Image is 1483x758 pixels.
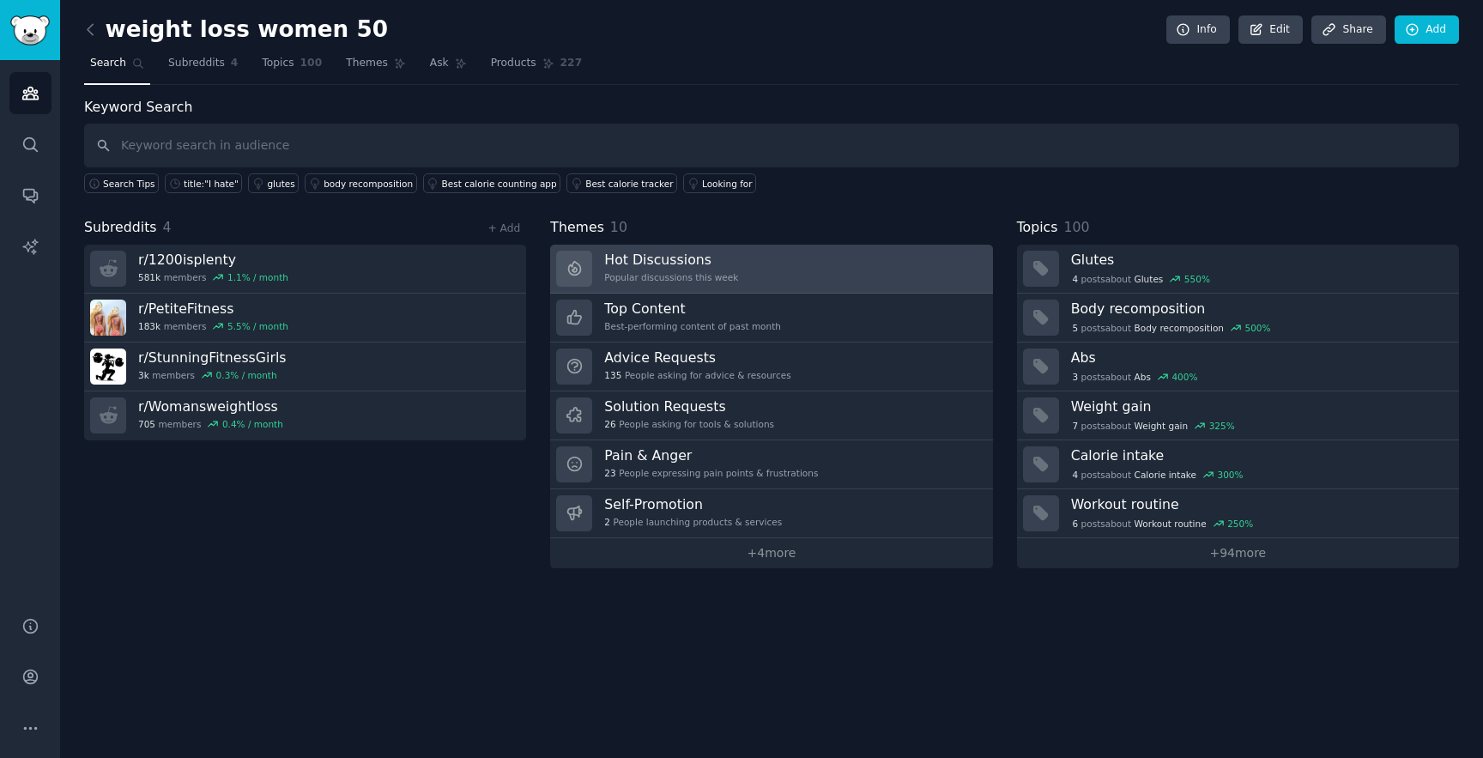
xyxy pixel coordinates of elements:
div: members [138,369,286,381]
span: 2 [604,516,610,528]
a: Info [1166,15,1230,45]
h2: weight loss women 50 [84,16,388,44]
a: Themes [340,50,412,85]
span: Products [491,56,536,71]
a: Share [1311,15,1385,45]
span: Weight gain [1135,420,1189,432]
a: body recomposition [305,173,416,193]
a: Pain & Anger23People expressing pain points & frustrations [550,440,992,489]
a: Calorie intake4postsaboutCalorie intake300% [1017,440,1459,489]
div: title:"I hate" [184,178,239,190]
span: 6 [1072,518,1078,530]
a: Advice Requests135People asking for advice & resources [550,343,992,391]
span: Topics [262,56,294,71]
h3: r/ 1200isplenty [138,251,288,269]
a: +94more [1017,538,1459,568]
a: Self-Promotion2People launching products & services [550,489,992,538]
div: 250 % [1227,518,1253,530]
h3: Advice Requests [604,349,790,367]
a: Top ContentBest-performing content of past month [550,294,992,343]
span: 4 [163,219,172,235]
a: r/Womansweightloss705members0.4% / month [84,391,526,440]
a: Subreddits4 [162,50,244,85]
div: 300 % [1218,469,1244,481]
a: r/StunningFitnessGirls3kmembers0.3% / month [84,343,526,391]
span: Body recomposition [1135,322,1224,334]
h3: Glutes [1071,251,1447,269]
a: title:"I hate" [165,173,242,193]
span: 100 [1063,219,1089,235]
h3: Weight gain [1071,397,1447,415]
div: 500 % [1244,322,1270,334]
a: Best calorie counting app [423,173,561,193]
div: 325 % [1209,420,1235,432]
a: Best calorie tracker [566,173,677,193]
span: 26 [604,418,615,430]
span: 5 [1072,322,1078,334]
img: StunningFitnessGirls [90,349,126,385]
a: Workout routine6postsaboutWorkout routine250% [1017,489,1459,538]
a: Ask [424,50,473,85]
span: Workout routine [1135,518,1207,530]
a: Solution Requests26People asking for tools & solutions [550,391,992,440]
a: Products227 [485,50,588,85]
h3: Solution Requests [604,397,774,415]
span: Subreddits [84,217,157,239]
div: post s about [1071,418,1237,434]
div: body recomposition [324,178,413,190]
span: 227 [560,56,583,71]
div: members [138,418,283,430]
div: Best-performing content of past month [604,320,781,332]
div: People asking for tools & solutions [604,418,774,430]
h3: r/ PetiteFitness [138,300,288,318]
div: post s about [1071,516,1255,531]
a: Glutes4postsaboutGlutes550% [1017,245,1459,294]
button: Search Tips [84,173,159,193]
div: People asking for advice & resources [604,369,790,381]
div: post s about [1071,467,1245,482]
div: 400 % [1171,371,1197,383]
span: Ask [430,56,449,71]
a: Looking for [683,173,756,193]
span: 705 [138,418,155,430]
span: 7 [1072,420,1078,432]
span: Search Tips [103,178,155,190]
span: Glutes [1135,273,1164,285]
h3: Pain & Anger [604,446,818,464]
h3: Workout routine [1071,495,1447,513]
div: Best calorie counting app [442,178,557,190]
span: 3 [1072,371,1078,383]
a: Edit [1238,15,1303,45]
a: Weight gain7postsaboutWeight gain325% [1017,391,1459,440]
span: 135 [604,369,621,381]
div: 550 % [1184,273,1210,285]
span: Subreddits [168,56,225,71]
span: Search [90,56,126,71]
div: post s about [1071,369,1200,385]
input: Keyword search in audience [84,124,1459,167]
span: 3k [138,369,149,381]
a: + Add [487,222,520,234]
a: Hot DiscussionsPopular discussions this week [550,245,992,294]
a: +4more [550,538,992,568]
h3: Hot Discussions [604,251,738,269]
h3: Body recomposition [1071,300,1447,318]
span: 23 [604,467,615,479]
span: 100 [300,56,323,71]
span: 4 [1072,469,1078,481]
a: Topics100 [256,50,328,85]
div: 0.4 % / month [222,418,283,430]
div: glutes [267,178,294,190]
span: Themes [346,56,388,71]
div: Popular discussions this week [604,271,738,283]
div: members [138,320,288,332]
h3: r/ Womansweightloss [138,397,283,415]
div: 5.5 % / month [227,320,288,332]
h3: Top Content [604,300,781,318]
h3: Self-Promotion [604,495,782,513]
a: Add [1395,15,1459,45]
div: members [138,271,288,283]
a: r/1200isplenty581kmembers1.1% / month [84,245,526,294]
span: Themes [550,217,604,239]
span: 4 [1072,273,1078,285]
